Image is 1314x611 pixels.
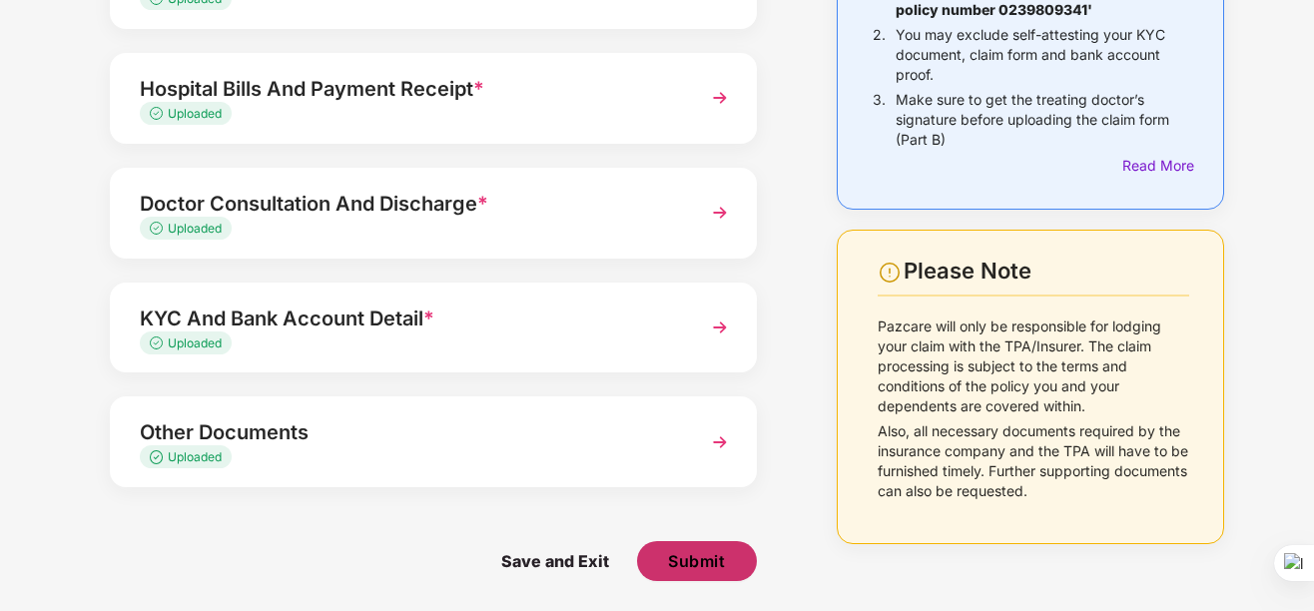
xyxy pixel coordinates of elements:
p: 2. [873,25,886,85]
span: Submit [668,550,725,572]
img: svg+xml;base64,PHN2ZyB4bWxucz0iaHR0cDovL3d3dy53My5vcmcvMjAwMC9zdmciIHdpZHRoPSIxMy4zMzMiIGhlaWdodD... [150,222,168,235]
p: 3. [873,90,886,150]
img: svg+xml;base64,PHN2ZyBpZD0iV2FybmluZ18tXzI0eDI0IiBkYXRhLW5hbWU9Ildhcm5pbmcgLSAyNHgyNCIgeG1sbnM9Im... [878,261,902,285]
p: You may exclude self-attesting your KYC document, claim form and bank account proof. [896,25,1189,85]
div: KYC And Bank Account Detail [140,303,678,334]
img: svg+xml;base64,PHN2ZyB4bWxucz0iaHR0cDovL3d3dy53My5vcmcvMjAwMC9zdmciIHdpZHRoPSIxMy4zMzMiIGhlaWdodD... [150,450,168,463]
span: Save and Exit [481,541,629,581]
div: Read More [1122,155,1189,177]
img: svg+xml;base64,PHN2ZyBpZD0iTmV4dCIgeG1sbnM9Imh0dHA6Ly93d3cudzMub3JnLzIwMDAvc3ZnIiB3aWR0aD0iMzYiIG... [702,309,738,345]
img: svg+xml;base64,PHN2ZyBpZD0iTmV4dCIgeG1sbnM9Imh0dHA6Ly93d3cudzMub3JnLzIwMDAvc3ZnIiB3aWR0aD0iMzYiIG... [702,195,738,231]
span: Uploaded [168,106,222,121]
img: svg+xml;base64,PHN2ZyB4bWxucz0iaHR0cDovL3d3dy53My5vcmcvMjAwMC9zdmciIHdpZHRoPSIxMy4zMzMiIGhlaWdodD... [150,336,168,349]
p: Make sure to get the treating doctor’s signature before uploading the claim form (Part B) [896,90,1189,150]
div: Hospital Bills And Payment Receipt [140,73,678,105]
img: svg+xml;base64,PHN2ZyBpZD0iTmV4dCIgeG1sbnM9Imh0dHA6Ly93d3cudzMub3JnLzIwMDAvc3ZnIiB3aWR0aD0iMzYiIG... [702,424,738,460]
span: Uploaded [168,449,222,464]
img: svg+xml;base64,PHN2ZyB4bWxucz0iaHR0cDovL3d3dy53My5vcmcvMjAwMC9zdmciIHdpZHRoPSIxMy4zMzMiIGhlaWdodD... [150,107,168,120]
p: Pazcare will only be responsible for lodging your claim with the TPA/Insurer. The claim processin... [878,316,1190,416]
button: Submit [637,541,757,581]
span: Uploaded [168,221,222,236]
img: svg+xml;base64,PHN2ZyBpZD0iTmV4dCIgeG1sbnM9Imh0dHA6Ly93d3cudzMub3JnLzIwMDAvc3ZnIiB3aWR0aD0iMzYiIG... [702,80,738,116]
div: Other Documents [140,416,678,448]
p: Also, all necessary documents required by the insurance company and the TPA will have to be furni... [878,421,1190,501]
span: Uploaded [168,335,222,350]
div: Please Note [904,258,1189,285]
div: Doctor Consultation And Discharge [140,188,678,220]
